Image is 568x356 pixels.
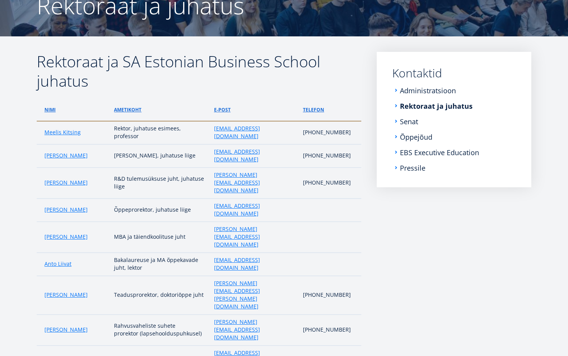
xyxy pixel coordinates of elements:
td: Õppeprorektor, juhatuse liige [110,199,210,222]
a: [PERSON_NAME][EMAIL_ADDRESS][DOMAIN_NAME] [214,225,295,248]
a: [PERSON_NAME][EMAIL_ADDRESS][DOMAIN_NAME] [214,171,295,194]
a: [EMAIL_ADDRESS][DOMAIN_NAME] [214,256,295,272]
a: Õppejõud [400,133,432,141]
td: Bakalaureuse ja MA õppekavade juht, lektor [110,253,210,276]
a: Anto Liivat [44,260,71,268]
td: [PHONE_NUMBER] [299,315,361,346]
td: [PERSON_NAME], juhatuse liige [110,144,210,168]
td: R&D tulemusüksuse juht, juhatuse liige [110,168,210,199]
p: [PHONE_NUMBER] [303,128,354,136]
h2: Rektoraat ja SA Estonian Business School juhatus [37,52,361,91]
td: [PHONE_NUMBER] [299,276,361,315]
a: telefon [303,106,324,114]
a: [EMAIL_ADDRESS][DOMAIN_NAME] [214,148,295,163]
a: Kontaktid [392,67,516,79]
a: Rektoraat ja juhatus [400,102,473,110]
td: [PHONE_NUMBER] [299,168,361,199]
a: [PERSON_NAME][EMAIL_ADDRESS][DOMAIN_NAME] [214,318,295,341]
a: [PERSON_NAME] [44,326,88,334]
p: Rektor, juhatuse esimees, professor [114,125,206,140]
a: [EMAIL_ADDRESS][DOMAIN_NAME] [214,202,295,217]
a: [PERSON_NAME] [44,179,88,187]
a: Senat [400,118,418,125]
td: Rahvusvaheliste suhete prorektor (lapsehoolduspuhkusel) [110,315,210,346]
a: EBS Executive Education [400,149,479,156]
a: Meelis Kitsing [44,128,81,136]
a: e-post [214,106,231,114]
a: [PERSON_NAME] [44,206,88,214]
td: [PHONE_NUMBER] [299,144,361,168]
a: [PERSON_NAME] [44,152,88,159]
a: [PERSON_NAME][EMAIL_ADDRESS][PERSON_NAME][DOMAIN_NAME] [214,279,295,310]
a: Administratsioon [400,87,456,94]
a: ametikoht [114,106,141,114]
a: [PERSON_NAME] [44,233,88,241]
a: Nimi [44,106,56,114]
td: Teadusprorektor, doktoriōppe juht [110,276,210,315]
a: [PERSON_NAME] [44,291,88,299]
td: MBA ja täiendkoolituse juht [110,222,210,253]
a: [EMAIL_ADDRESS][DOMAIN_NAME] [214,125,295,140]
a: Pressile [400,164,425,172]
